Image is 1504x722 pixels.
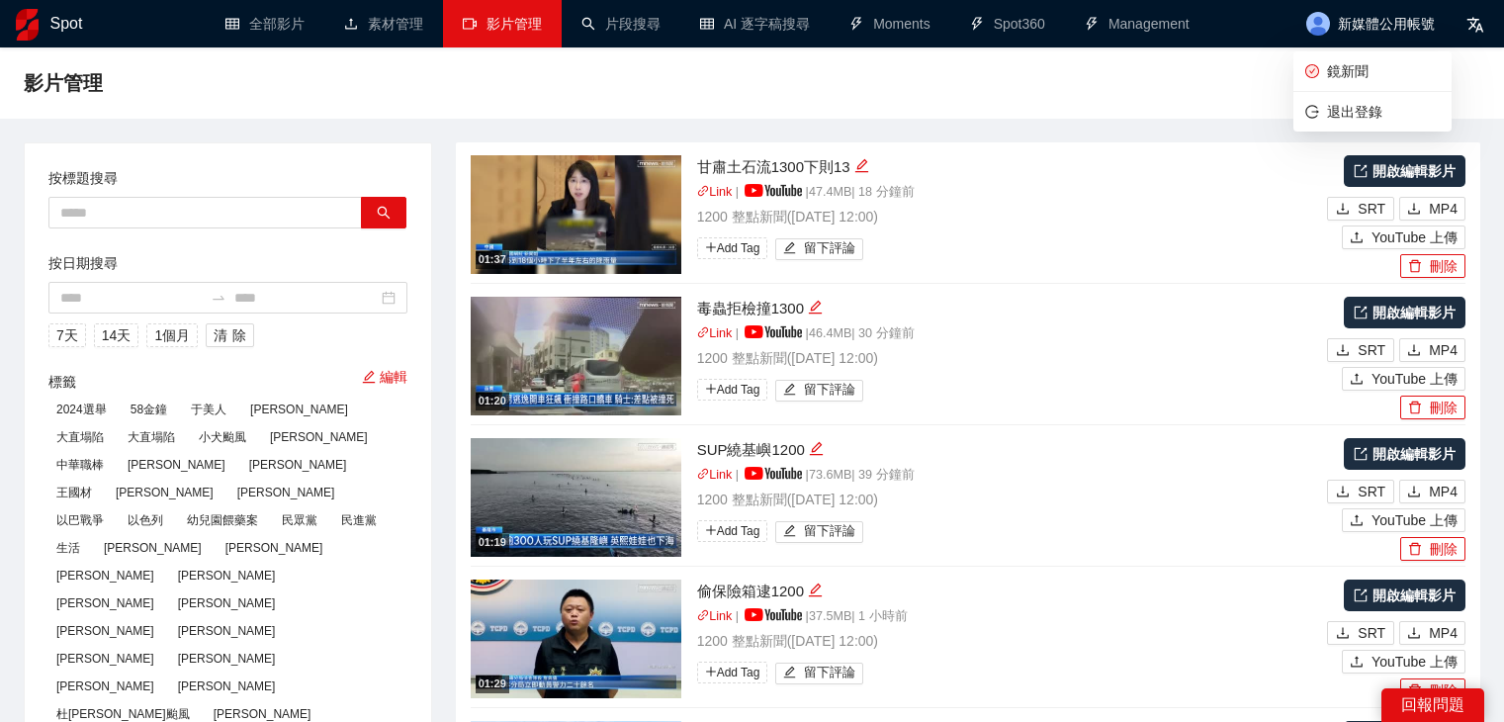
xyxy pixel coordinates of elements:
[1371,226,1458,248] span: YouTube 上傳
[808,583,823,597] span: edit
[1344,155,1465,187] a: 開啟編輯影片
[775,663,863,684] button: edit留下評論
[1342,367,1465,391] button: uploadYouTube 上傳
[1407,626,1421,642] span: download
[697,206,1323,227] p: 1200 整點新聞 ( [DATE] 12:00 )
[56,324,64,346] span: 7
[183,399,234,420] span: 于美人
[1371,368,1458,390] span: YouTube 上傳
[476,676,509,692] div: 01:29
[1400,254,1465,278] button: delete刪除
[225,16,305,32] a: table全部影片
[170,620,284,642] span: [PERSON_NAME]
[120,454,233,476] span: [PERSON_NAME]
[809,438,824,462] div: 編輯
[1400,537,1465,561] button: delete刪除
[48,167,118,189] label: 按標題搜尋
[783,383,796,398] span: edit
[1407,202,1421,218] span: download
[1399,197,1465,221] button: downloadMP4
[705,524,717,536] span: plus
[1429,339,1458,361] span: MP4
[48,676,162,697] span: [PERSON_NAME]
[1342,650,1465,674] button: uploadYouTube 上傳
[697,237,768,259] span: Add Tag
[697,609,733,623] a: linkLink
[48,323,86,347] button: 7天
[1350,230,1364,246] span: upload
[775,238,863,260] button: edit留下評論
[476,393,509,409] div: 01:20
[1354,447,1368,461] span: export
[697,326,710,339] span: link
[1399,480,1465,503] button: downloadMP4
[1400,678,1465,702] button: delete刪除
[697,466,1323,486] p: | | 73.6 MB | 39 分鐘前
[1358,481,1385,502] span: SRT
[48,648,162,670] span: [PERSON_NAME]
[170,565,284,587] span: [PERSON_NAME]
[170,592,284,614] span: [PERSON_NAME]
[344,16,423,32] a: upload素材管理
[1399,621,1465,645] button: downloadMP4
[705,383,717,395] span: plus
[1327,338,1394,362] button: downloadSRT
[471,155,681,274] img: a131fae0-1c77-4a1d-8574-a53a6edcc552.jpg
[487,16,542,32] span: 影片管理
[471,297,681,415] img: ca69ff74-4291-4af1-8a8b-bca8ecbb6b93.jpg
[783,241,796,256] span: edit
[1350,655,1364,671] span: upload
[211,290,226,306] span: swap-right
[1342,508,1465,532] button: uploadYouTube 上傳
[697,468,733,482] a: linkLink
[697,185,710,198] span: link
[274,509,325,531] span: 民眾黨
[1336,343,1350,359] span: download
[1354,164,1368,178] span: export
[1381,688,1484,722] div: 回報問題
[697,324,1323,344] p: | | 46.4 MB | 30 分鐘前
[697,468,710,481] span: link
[1354,306,1368,319] span: export
[1344,297,1465,328] a: 開啟編輯影片
[1350,372,1364,388] span: upload
[170,648,284,670] span: [PERSON_NAME]
[16,9,39,41] img: logo
[361,197,406,228] button: search
[48,592,162,614] span: [PERSON_NAME]
[775,521,863,543] button: edit留下評論
[808,297,823,320] div: 編輯
[146,323,198,347] button: 1個月
[1336,626,1350,642] span: download
[108,482,221,503] span: [PERSON_NAME]
[1399,338,1465,362] button: downloadMP4
[48,565,162,587] span: [PERSON_NAME]
[1429,622,1458,644] span: MP4
[697,438,1323,462] div: SUP繞基嶼1200
[697,155,1323,179] div: 甘肅土石流1300下則13
[94,323,139,347] button: 14天
[1429,198,1458,220] span: MP4
[1408,259,1422,275] span: delete
[745,184,802,197] img: yt_logo_rgb_light.a676ea31.png
[1344,580,1465,611] a: 開啟編輯影片
[242,399,356,420] span: [PERSON_NAME]
[1358,198,1385,220] span: SRT
[48,399,115,420] span: 2024選舉
[1085,16,1190,32] a: thunderboltManagement
[48,509,112,531] span: 以巴戰爭
[581,16,661,32] a: search片段搜尋
[377,206,391,222] span: search
[697,185,733,199] a: linkLink
[463,17,477,31] span: video-camera
[1358,339,1385,361] span: SRT
[1407,485,1421,500] span: download
[123,399,175,420] span: 58金鐘
[1408,401,1422,416] span: delete
[1327,197,1394,221] button: downloadSRT
[697,520,768,542] span: Add Tag
[809,441,824,456] span: edit
[120,426,183,448] span: 大直塌陷
[191,426,254,448] span: 小犬颱風
[48,537,88,559] span: 生活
